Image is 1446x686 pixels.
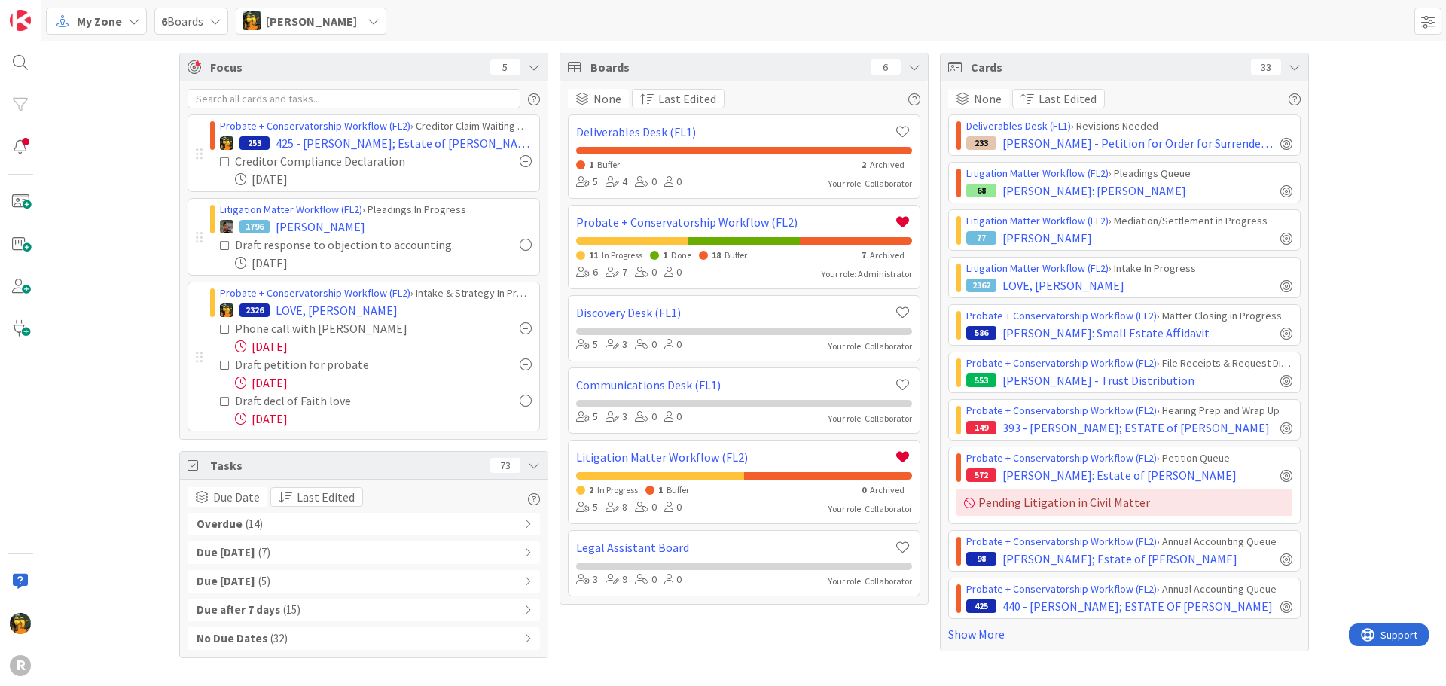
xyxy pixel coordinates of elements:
span: [PERSON_NAME]; Estate of [PERSON_NAME] [1002,550,1237,568]
div: › Pleadings In Progress [220,202,532,218]
div: Phone call with [PERSON_NAME] [235,319,459,337]
a: Discovery Desk (FL1) [576,303,894,322]
div: 0 [635,499,657,516]
img: MR [220,303,233,317]
span: Due Date [213,488,260,506]
a: Communications Desk (FL1) [576,376,894,394]
span: In Progress [597,484,638,495]
span: Focus [210,58,478,76]
a: Deliverables Desk (FL1) [576,123,894,141]
span: None [593,90,621,108]
div: Pending Litigation in Civil Matter [956,489,1292,516]
div: 3 [606,337,627,353]
div: 0 [635,264,657,281]
input: Search all cards and tasks... [188,89,520,108]
img: MR [243,11,261,30]
div: › Annual Accounting Queue [966,534,1292,550]
div: 1796 [239,220,270,233]
div: 9 [606,572,627,588]
span: Boards [161,12,203,30]
div: 425 [966,599,996,613]
a: Legal Assistant Board [576,538,894,556]
div: 5 [490,59,520,75]
button: Last Edited [1012,89,1105,108]
div: [DATE] [235,373,532,392]
span: 0 [862,484,866,495]
span: [PERSON_NAME] [266,12,357,30]
span: In Progress [602,249,642,261]
div: › Hearing Prep and Wrap Up [966,403,1292,419]
span: 425 - [PERSON_NAME]; Estate of [PERSON_NAME] [276,134,532,152]
div: 0 [664,499,682,516]
span: ( 32 ) [270,630,288,648]
span: Buffer [597,159,620,170]
span: Buffer [667,484,689,495]
span: Buffer [725,249,747,261]
span: 393 - [PERSON_NAME]; ESTATE of [PERSON_NAME] [1002,419,1270,437]
a: Probate + Conservatorship Workflow (FL2) [966,404,1157,417]
div: › Creditor Claim Waiting Period [220,118,532,134]
span: 2 [589,484,593,495]
span: Tasks [210,456,483,474]
div: Your role: Collaborator [828,340,912,353]
div: R [10,655,31,676]
div: 553 [966,373,996,387]
div: 0 [664,572,682,588]
span: [PERSON_NAME] [1002,229,1092,247]
span: 11 [589,249,598,261]
div: › Revisions Needed [966,118,1292,134]
a: Probate + Conservatorship Workflow (FL2) [220,286,410,300]
div: Your role: Collaborator [828,412,912,425]
span: 1 [589,159,593,170]
div: 7 [606,264,627,281]
div: 68 [966,184,996,197]
a: Probate + Conservatorship Workflow (FL2) [966,535,1157,548]
div: 0 [664,337,682,353]
div: 0 [664,174,682,191]
a: Probate + Conservatorship Workflow (FL2) [220,119,410,133]
div: Draft decl of Faith love [235,392,431,410]
div: › Intake & Strategy In Progress [220,285,532,301]
div: 98 [966,552,996,566]
div: 8 [606,499,627,516]
span: LOVE, [PERSON_NAME] [1002,276,1124,294]
div: Your role: Collaborator [828,177,912,191]
a: Litigation Matter Workflow (FL2) [576,448,894,466]
div: Draft petition for probate [235,355,440,373]
a: Probate + Conservatorship Workflow (FL2) [966,356,1157,370]
img: MR [10,613,31,634]
b: Due after 7 days [197,602,280,619]
img: Visit kanbanzone.com [10,10,31,31]
span: Cards [971,58,1243,76]
a: Litigation Matter Workflow (FL2) [966,166,1109,180]
div: 2362 [966,279,996,292]
div: 73 [490,458,520,473]
span: [PERSON_NAME]: Estate of [PERSON_NAME] [1002,466,1237,484]
b: Due [DATE] [197,573,255,590]
span: ( 5 ) [258,573,270,590]
div: 3 [606,409,627,425]
div: › Petition Queue [966,450,1292,466]
div: 0 [635,409,657,425]
span: ( 15 ) [283,602,300,619]
div: 6 [871,59,901,75]
span: Support [32,2,69,20]
a: Litigation Matter Workflow (FL2) [220,203,362,216]
div: Draft response to objection to accounting. [235,236,483,254]
a: Probate + Conservatorship Workflow (FL2) [966,309,1157,322]
div: 0 [635,337,657,353]
div: 0 [635,572,657,588]
img: MR [220,136,233,150]
div: [DATE] [235,170,532,188]
div: › Mediation/Settlement in Progress [966,213,1292,229]
div: › Annual Accounting Queue [966,581,1292,597]
span: [PERSON_NAME]: Small Estate Affidavit [1002,324,1210,342]
div: Your role: Collaborator [828,575,912,588]
a: Show More [948,625,1301,643]
a: Litigation Matter Workflow (FL2) [966,261,1109,275]
div: 586 [966,326,996,340]
span: [PERSON_NAME]: [PERSON_NAME] [1002,181,1186,200]
b: Overdue [197,516,243,533]
span: ( 7 ) [258,544,270,562]
img: MW [220,220,233,233]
